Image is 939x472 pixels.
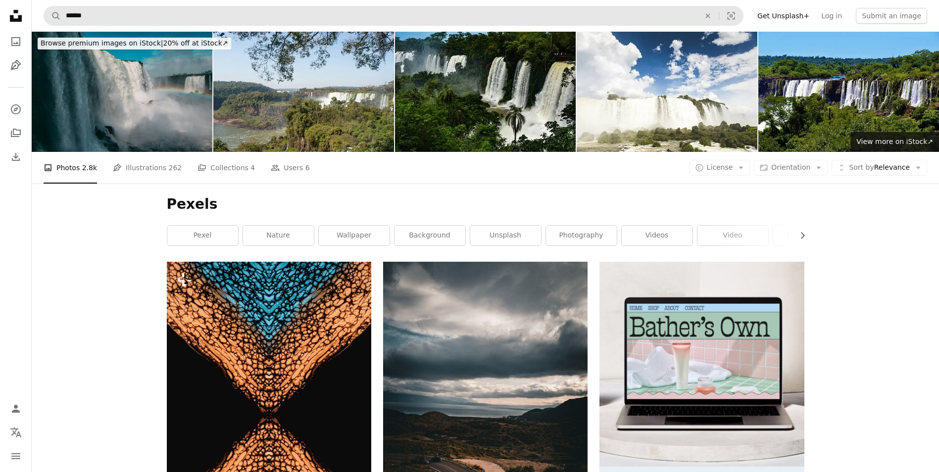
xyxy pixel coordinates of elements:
[167,226,238,245] a: pexel
[751,8,815,24] a: Get Unsplash+
[6,99,26,119] a: Explore
[771,163,810,171] span: Orientation
[622,226,692,245] a: videos
[113,152,182,184] a: Illustrations 262
[271,152,310,184] a: Users 6
[856,8,927,24] button: Submit an image
[793,226,804,245] button: scroll list to the right
[6,32,26,51] a: Photos
[6,123,26,143] a: Collections
[44,6,61,25] button: Search Unsplash
[198,152,255,184] a: Collections 4
[6,147,26,167] a: Download History
[6,55,26,75] a: Illustrations
[690,160,750,176] button: License
[6,423,26,442] button: Language
[250,162,255,173] span: 4
[6,6,26,28] a: Home — Unsplash
[213,32,394,152] img: Nature florest
[773,226,844,245] a: free images
[697,6,719,25] button: Clear
[470,226,541,245] a: unsplash
[754,160,828,176] button: Orientation
[319,226,390,245] a: wallpaper
[719,6,743,25] button: Visual search
[167,195,804,213] h1: Pexels
[599,262,804,466] img: file-1707883121023-8e3502977149image
[395,226,465,245] a: background
[850,132,939,152] a: View more on iStock↗
[815,8,848,24] a: Log in
[849,163,910,173] span: Relevance
[577,32,757,152] img: Waterfalls and sky
[697,226,768,245] a: video
[32,32,237,55] a: Browse premium images on iStock|20% off at iStock↗
[6,399,26,419] a: Log in / Sign up
[41,39,163,47] span: Browse premium images on iStock |
[758,32,939,152] img: Nature water
[41,39,228,47] span: 20% off at iStock ↗
[243,226,314,245] a: nature
[707,163,733,171] span: License
[44,6,743,26] form: Find visuals sitewide
[167,411,371,420] a: a blue and orange pattern with a black background
[6,446,26,466] button: Menu
[546,226,617,245] a: photography
[305,162,310,173] span: 6
[169,162,182,173] span: 262
[832,160,927,176] button: Sort byRelevance
[849,163,874,171] span: Sort by
[32,32,212,152] img: Iguazu Falls
[856,138,933,145] span: View more on iStock ↗
[395,32,576,152] img: waterfall
[383,393,588,402] a: a road going through a valley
